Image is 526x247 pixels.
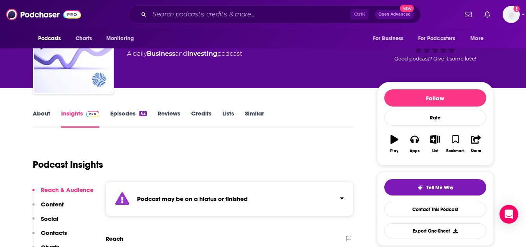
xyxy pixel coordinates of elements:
button: Show profile menu [503,6,520,23]
div: Search podcasts, credits, & more... [128,5,421,23]
button: Play [384,130,405,158]
button: Export One-Sheet [384,223,486,238]
a: Investing [187,50,217,57]
span: Ctrl K [350,9,369,20]
span: Good podcast? Give it some love! [394,56,476,62]
a: Credits [191,110,211,128]
button: Bookmark [445,130,466,158]
div: A daily podcast [127,49,242,59]
a: Similar [245,110,264,128]
a: Business [147,50,175,57]
button: open menu [101,31,144,46]
div: Bookmark [446,149,464,153]
button: open menu [368,31,413,46]
button: Contacts [32,229,67,243]
span: New [400,5,414,12]
img: Podchaser - Follow, Share and Rate Podcasts [6,7,81,22]
p: Contacts [41,229,67,236]
a: Charts [70,31,97,46]
img: Podchaser Pro [86,111,100,117]
div: 62 [139,111,146,116]
button: open menu [33,31,71,46]
p: Social [41,215,58,222]
a: Episodes62 [110,110,146,128]
span: Logged in as megcassidy [503,6,520,23]
button: List [425,130,445,158]
span: and [175,50,187,57]
section: Click to expand status details [106,181,354,216]
span: Open Advanced [378,12,411,16]
div: Open Intercom Messenger [500,205,518,224]
a: Reviews [158,110,180,128]
button: Content [32,201,64,215]
a: About [33,110,50,128]
img: User Profile [503,6,520,23]
div: Apps [410,149,420,153]
button: open menu [413,31,467,46]
button: Open AdvancedNew [375,10,414,19]
span: Monitoring [106,33,134,44]
button: Reach & Audience [32,186,93,201]
span: For Podcasters [418,33,456,44]
h2: Reach [106,235,123,242]
span: More [470,33,484,44]
div: List [432,149,438,153]
a: Show notifications dropdown [481,8,493,21]
div: Play [390,149,398,153]
span: Tell Me Why [426,185,453,191]
a: Contact This Podcast [384,202,486,217]
strong: Podcast may be on a hiatus or finished [137,195,248,203]
button: open menu [465,31,493,46]
img: tell me why sparkle [417,185,423,191]
a: Show notifications dropdown [462,8,475,21]
img: Financial Analysts Journal [34,15,112,93]
button: Apps [405,130,425,158]
span: Podcasts [38,33,61,44]
p: Reach & Audience [41,186,93,194]
div: Rate [384,110,486,126]
button: Follow [384,89,486,107]
h1: Podcast Insights [33,159,103,171]
div: Share [471,149,481,153]
a: InsightsPodchaser Pro [61,110,100,128]
a: Lists [222,110,234,128]
p: Content [41,201,64,208]
span: Charts [76,33,92,44]
button: Share [466,130,486,158]
svg: Add a profile image [514,6,520,12]
span: For Business [373,33,404,44]
button: Social [32,215,58,229]
input: Search podcasts, credits, & more... [150,8,350,21]
button: tell me why sparkleTell Me Why [384,179,486,195]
